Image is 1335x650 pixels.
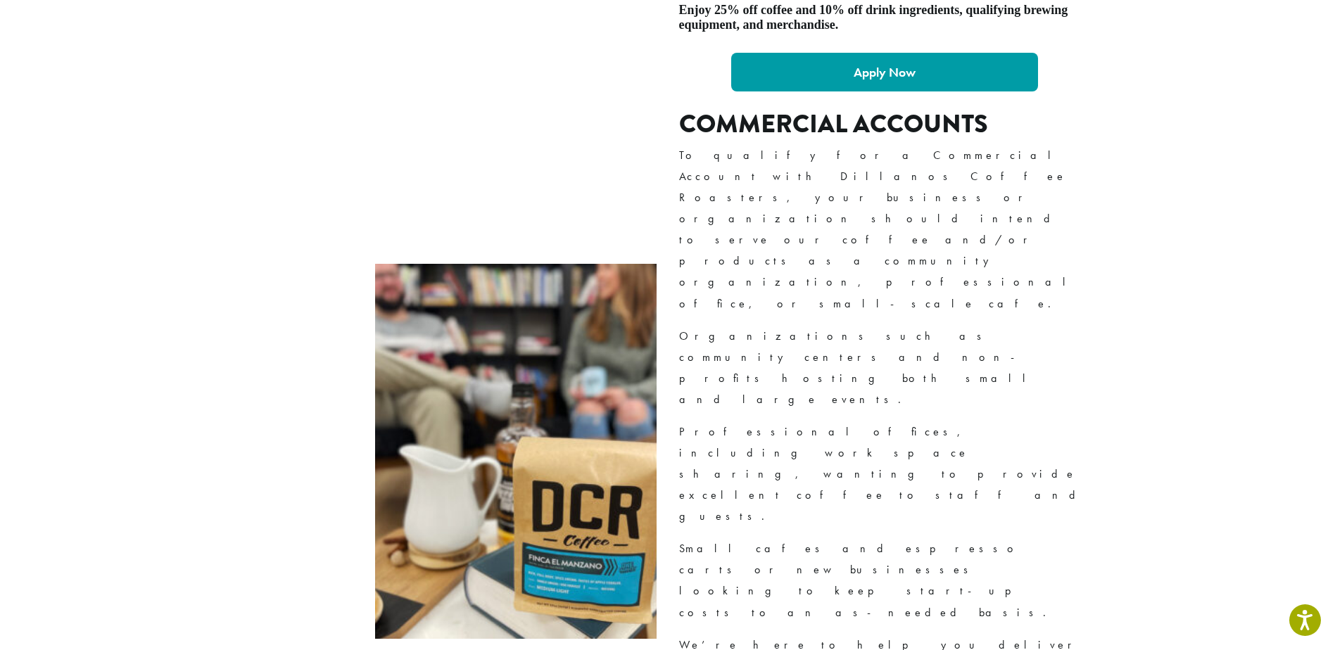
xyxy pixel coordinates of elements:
a: Apply Now [731,53,1038,91]
strong: Apply Now [854,64,916,80]
p: To qualify for a Commercial Account with Dillanos Coffee Roasters, your business or organization ... [679,145,1090,314]
p: Small cafes and espresso carts or new businesses looking to keep start-up costs to an as-needed b... [679,538,1090,623]
p: Organizations such as community centers and non-profits hosting both small and large events. [679,326,1090,410]
h5: Enjoy 25% off coffee and 10% off drink ingredients, qualifying brewing equipment, and merchandise. [679,3,1090,33]
h2: Commercial Accounts [679,109,1090,139]
p: Professional offices, including work space sharing, wanting to provide excellent coffee to staff ... [679,421,1090,527]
